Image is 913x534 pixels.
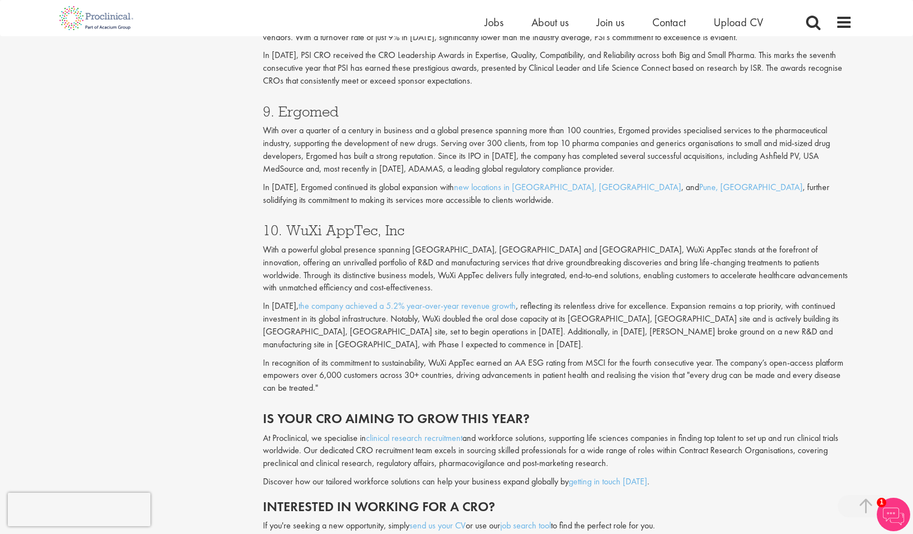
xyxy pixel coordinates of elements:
[714,15,763,30] a: Upload CV
[263,49,852,88] p: In [DATE], PSI CRO received the CRO Leadership Awards in Expertise, Quality, Compatibility, and R...
[569,475,647,487] a: getting in touch [DATE]
[263,475,852,488] p: Discover how our tailored workforce solutions can help your business expand globally by .
[263,181,852,207] p: In [DATE], Ergomed continued its global expansion with , and , further solidifying its commitment...
[263,411,852,426] h2: Is your CRO aiming to grow this year?
[409,520,466,531] a: send us your CV
[531,15,569,30] a: About us
[877,498,910,531] img: Chatbot
[500,520,551,531] a: job search tool
[263,357,852,395] p: In recognition of its commitment to sustainability, WuXi AppTec earned an AA ESG rating from MSCI...
[877,498,886,507] span: 1
[699,181,803,193] a: Pune, [GEOGRAPHIC_DATA]
[263,124,852,175] p: With over a quarter of a century in business and a global presence spanning more than 100 countri...
[8,493,150,526] iframe: reCAPTCHA
[263,300,852,351] p: In [DATE], , reflecting its relentless drive for excellence. Expansion remains a top priority, wi...
[454,181,681,193] a: new locations in [GEOGRAPHIC_DATA], [GEOGRAPHIC_DATA]
[263,104,852,119] h3: 9. Ergomed
[366,432,462,444] a: clinical research recruitment
[263,499,852,514] h2: Interested in working for a CRO?
[652,15,686,30] a: Contact
[299,300,516,312] a: the company achieved a 5.2% year-over-year revenue growth
[263,520,852,532] p: If you're seeking a new opportunity, simply or use our to find the perfect role for you.
[597,15,624,30] a: Join us
[263,223,852,237] h3: 10. WuXi AppTec, Inc
[485,15,504,30] a: Jobs
[263,244,852,294] p: With a powerful global presence spanning [GEOGRAPHIC_DATA], [GEOGRAPHIC_DATA] and [GEOGRAPHIC_DAT...
[263,432,852,470] p: At Proclinical, we specialise in and workforce solutions, supporting life sciences companies in f...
